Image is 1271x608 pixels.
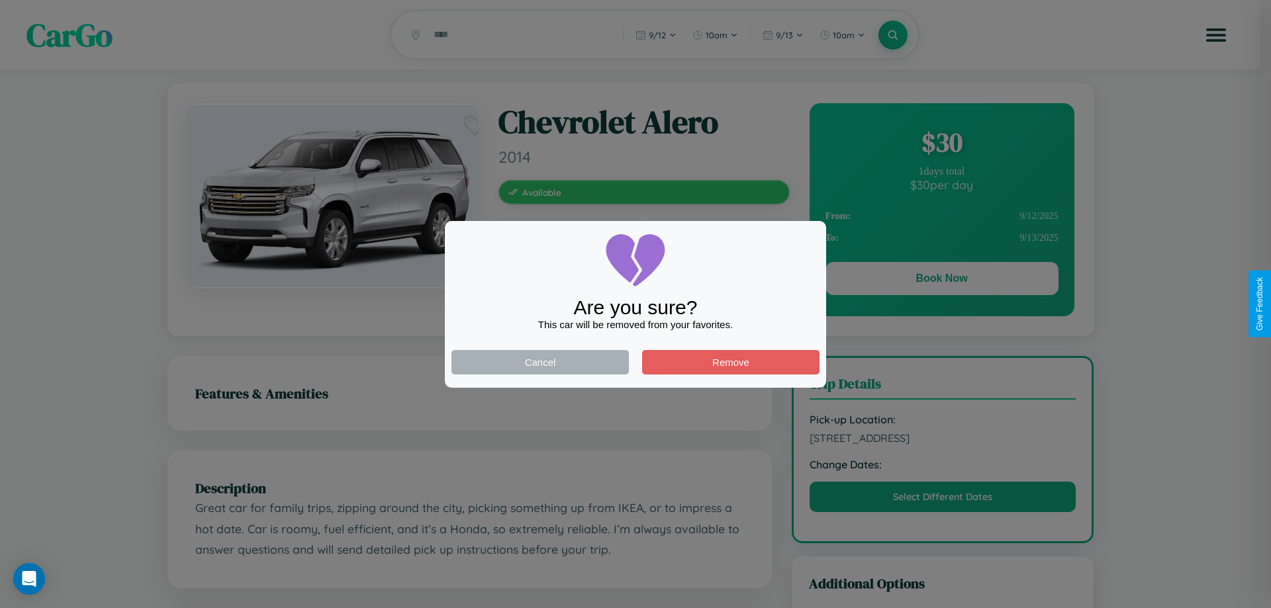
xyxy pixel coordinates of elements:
div: Open Intercom Messenger [13,563,45,595]
img: broken-heart [602,228,669,294]
div: This car will be removed from your favorites. [451,319,820,330]
button: Remove [642,350,820,374]
div: Are you sure? [451,296,820,319]
div: Give Feedback [1255,277,1264,331]
button: Cancel [451,350,629,374]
